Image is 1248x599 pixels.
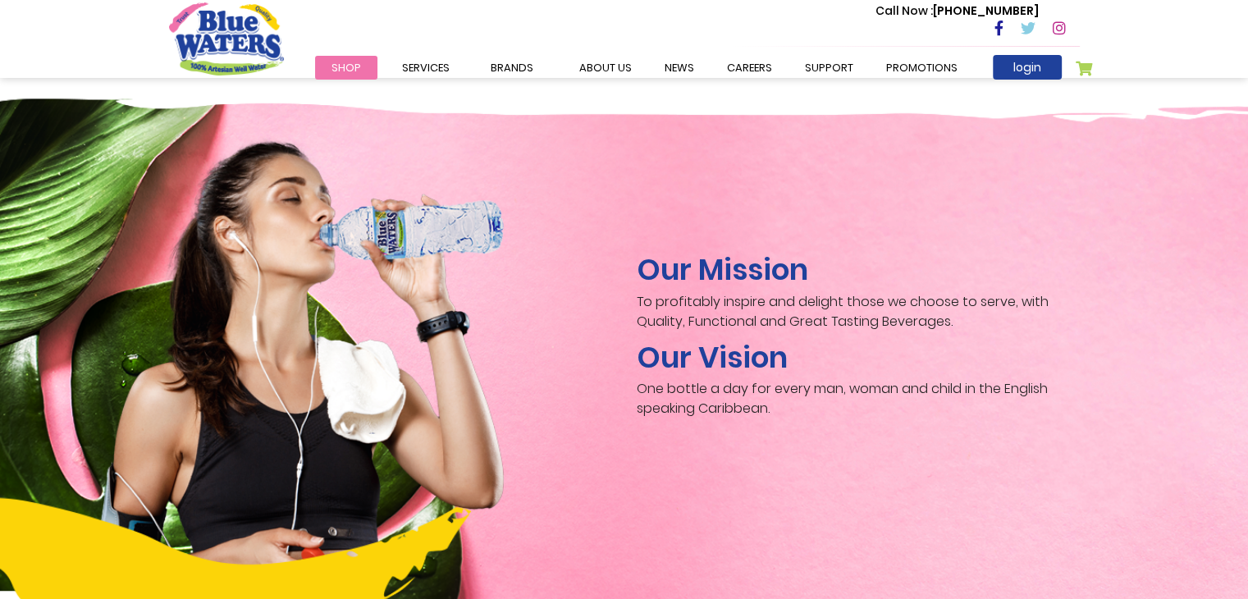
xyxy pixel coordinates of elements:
span: Call Now : [875,2,933,19]
h2: Our Vision [637,340,1080,375]
a: careers [711,56,789,80]
p: [PHONE_NUMBER] [875,2,1039,20]
a: support [789,56,870,80]
a: News [648,56,711,80]
span: Services [402,60,450,75]
a: about us [563,56,648,80]
span: Brands [491,60,533,75]
a: store logo [169,2,284,75]
span: Shop [331,60,361,75]
a: login [993,55,1062,80]
a: Promotions [870,56,974,80]
p: To profitably inspire and delight those we choose to serve, with Quality, Functional and Great Ta... [637,292,1080,332]
p: One bottle a day for every man, woman and child in the English speaking Caribbean. [637,379,1080,418]
h2: Our Mission [637,252,1080,287]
